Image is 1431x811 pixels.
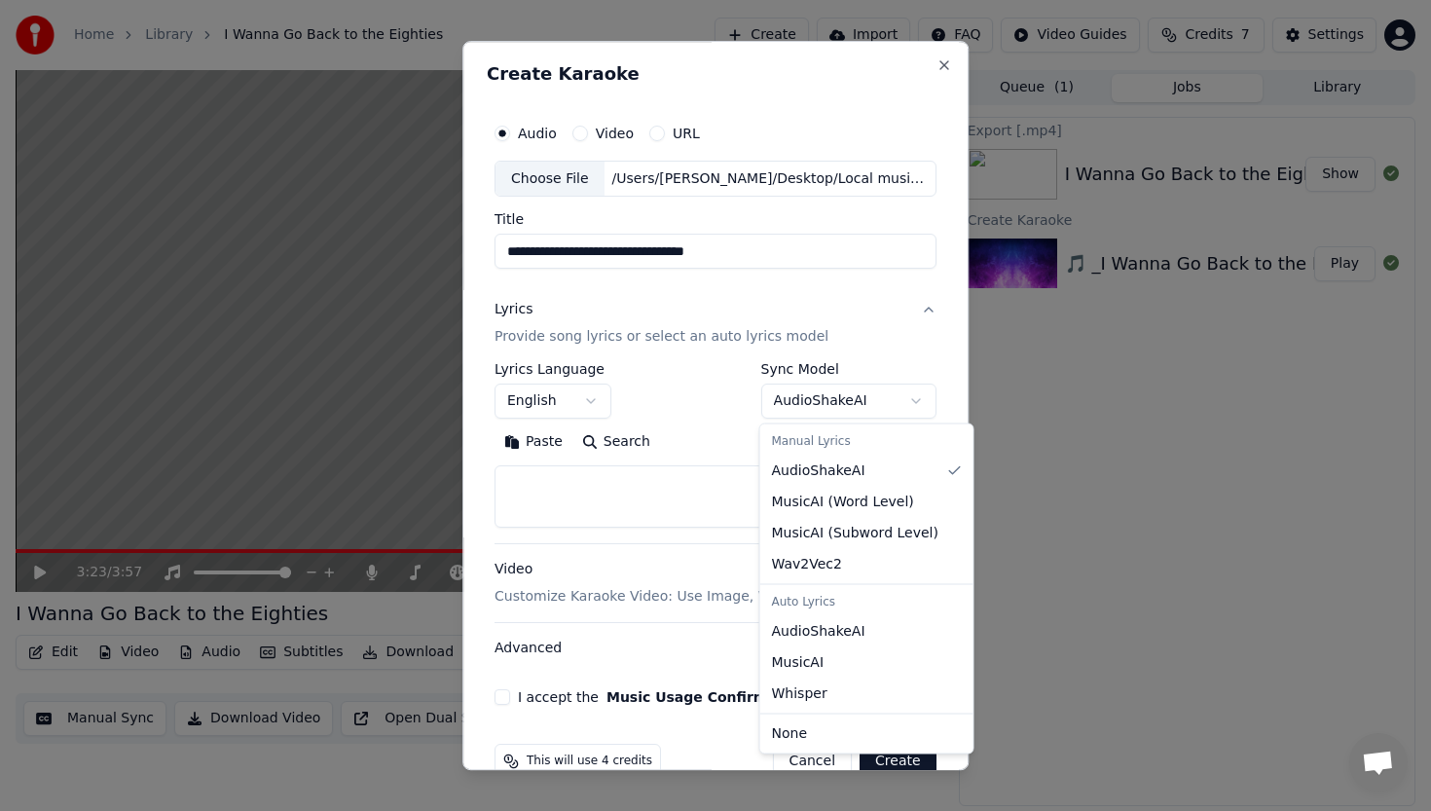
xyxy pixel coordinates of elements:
[772,461,865,480] span: AudioShakeAI
[772,523,938,542] span: MusicAI ( Subword Level )
[772,683,827,703] span: Whisper
[764,428,970,456] div: Manual Lyrics
[772,492,914,511] span: MusicAI ( Word Level )
[772,652,825,672] span: MusicAI
[764,588,970,615] div: Auto Lyrics
[772,723,808,743] span: None
[772,621,865,641] span: AudioShakeAI
[772,554,842,573] span: Wav2Vec2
